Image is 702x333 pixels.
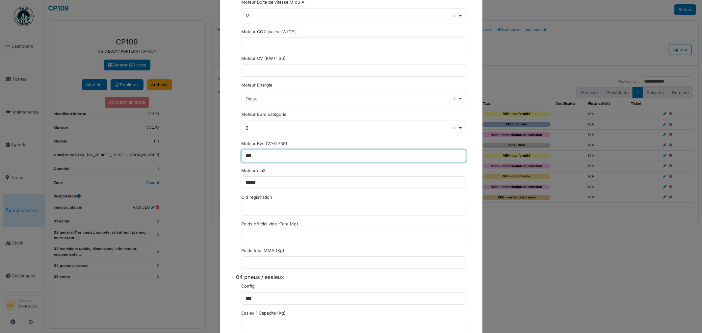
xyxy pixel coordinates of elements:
label: Poids officiel vide -Tare (Kg) [242,221,299,227]
label: Essieu 1 Capacité (Kg) [242,310,286,316]
div: 6 [246,124,458,131]
label: Poids total MMA (Kg) [242,247,285,254]
label: Old registration [242,194,273,200]
button: Remove item: 'M' [451,13,458,19]
div: Diesel [246,95,458,102]
label: Moteur CO2 (valeur WLTP ) [242,29,297,35]
button: Remove item: '6' [451,124,458,131]
h6: 04 pneus / essieux [236,274,466,280]
button: Remove item: 'Diesel' [451,95,458,102]
label: Moteur Kw (CV*0.735) [242,141,288,147]
label: Config [242,283,255,289]
label: Moteur Euro catégorie [242,111,287,117]
div: M [246,12,458,19]
label: Moteur Energie [242,82,273,88]
label: Moteur cm3 [242,167,266,174]
label: Moteur CV (KW*1.36) [242,55,286,62]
